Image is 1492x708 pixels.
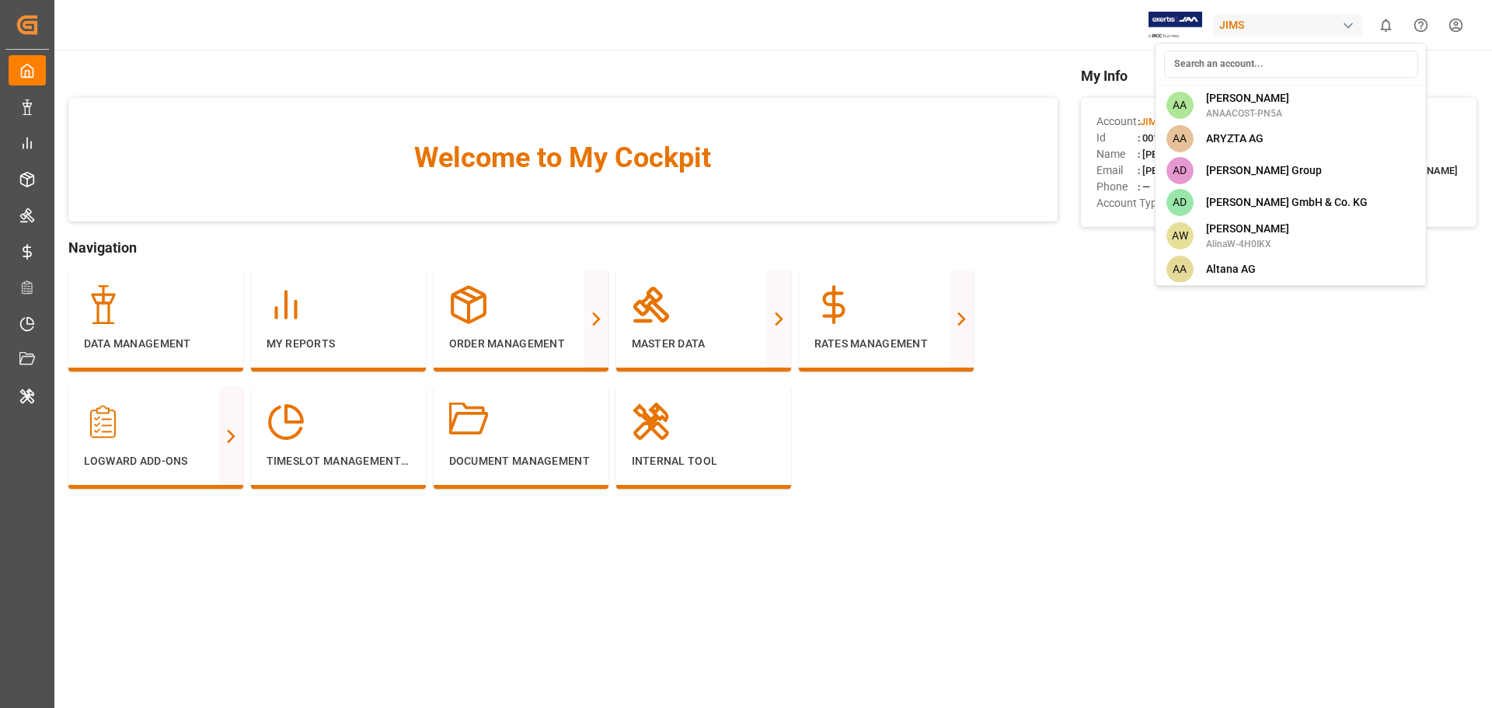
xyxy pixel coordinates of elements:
span: AD [1166,189,1194,216]
span: AD [1166,157,1194,184]
span: AlinaW-4H0IKX [1206,237,1289,251]
span: [PERSON_NAME] GmbH & Co. KG [1206,194,1368,211]
input: Search an account... [1164,51,1418,78]
span: AA [1166,92,1194,119]
span: [PERSON_NAME] Group [1206,162,1322,179]
span: AA [1166,125,1194,152]
span: AW [1166,222,1194,249]
span: ANAACOST-PN5A [1206,106,1289,120]
span: AA [1166,256,1194,283]
span: [PERSON_NAME] [1206,90,1289,106]
span: Altana AG [1206,261,1256,277]
span: [PERSON_NAME] [1206,221,1289,237]
span: ARYZTA AG [1206,131,1264,147]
